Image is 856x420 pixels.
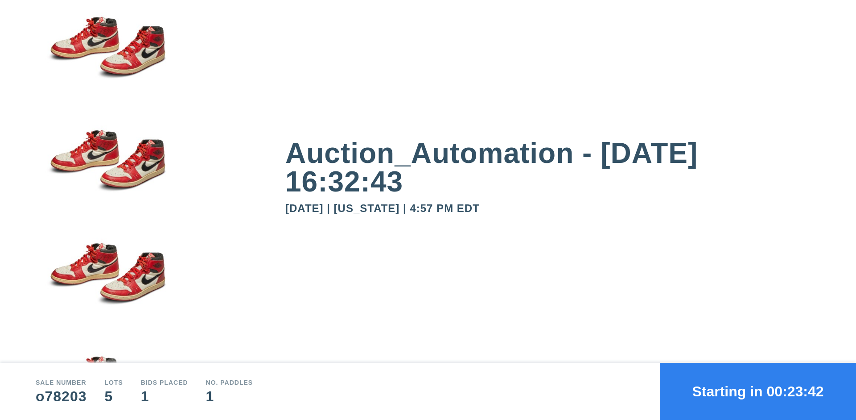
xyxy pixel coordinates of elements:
button: Starting in 00:23:42 [660,363,856,420]
div: Lots [104,379,123,386]
div: 5 [104,389,123,403]
div: No. Paddles [206,379,253,386]
div: Auction_Automation - [DATE] 16:32:43 [285,139,820,196]
div: o78203 [36,389,86,403]
div: 1 [206,389,253,403]
div: Bids Placed [141,379,188,386]
div: Sale number [36,379,86,386]
div: 1 [141,389,188,403]
img: small [36,114,178,228]
div: [DATE] | [US_STATE] | 4:57 PM EDT [285,203,820,214]
img: small [36,1,178,115]
img: small [36,228,178,341]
